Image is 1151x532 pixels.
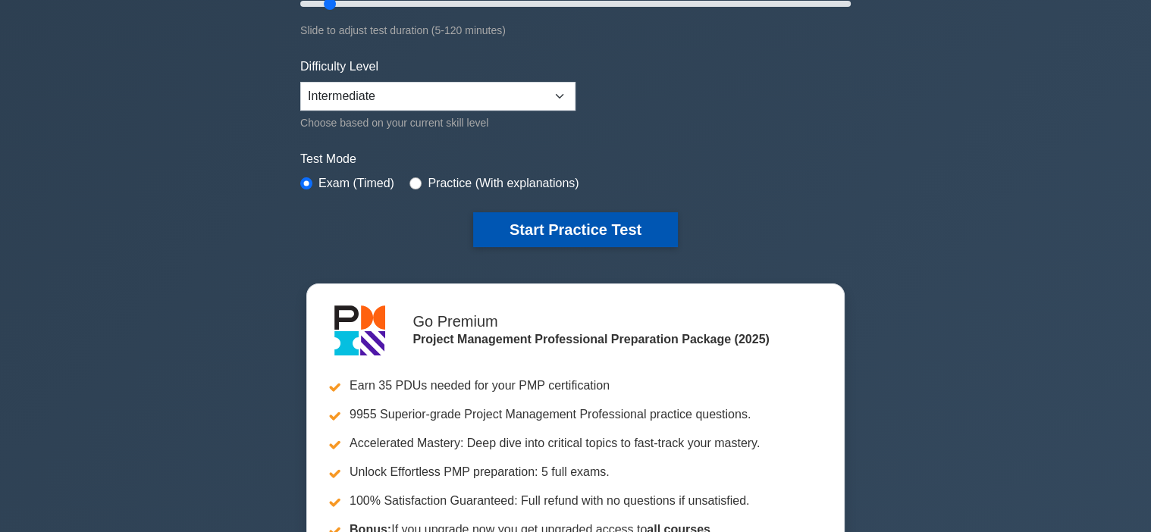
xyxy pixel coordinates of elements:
[473,212,678,247] button: Start Practice Test
[300,58,378,76] label: Difficulty Level
[300,21,851,39] div: Slide to adjust test duration (5-120 minutes)
[300,150,851,168] label: Test Mode
[428,174,579,192] label: Practice (With explanations)
[318,174,394,192] label: Exam (Timed)
[300,114,575,132] div: Choose based on your current skill level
